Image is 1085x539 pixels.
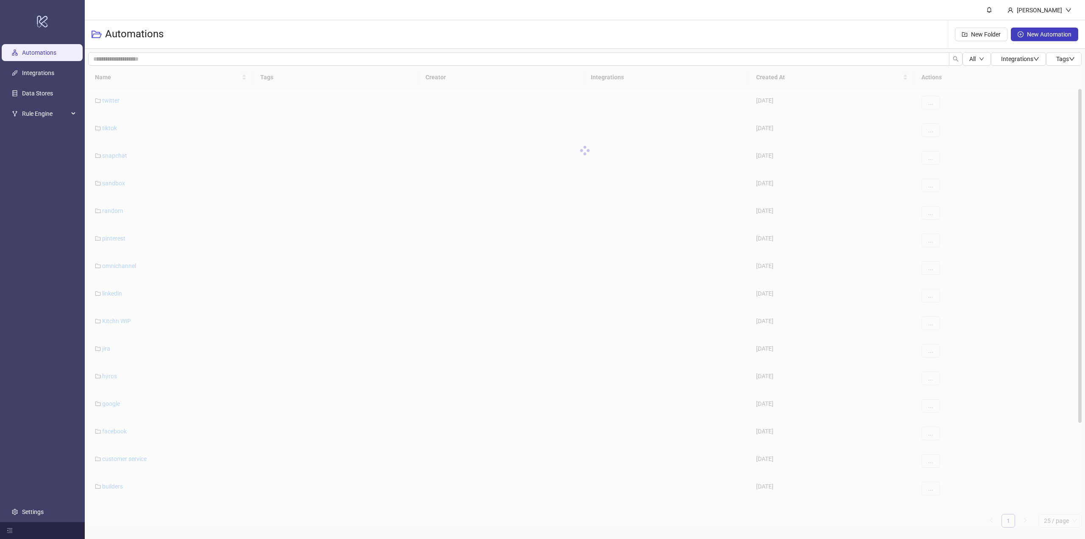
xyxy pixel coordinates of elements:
span: All [969,56,976,62]
span: down [1066,7,1071,13]
span: New Automation [1027,31,1071,38]
span: user [1007,7,1013,13]
span: folder-add [962,31,968,37]
button: New Folder [955,28,1007,41]
span: search [953,56,959,62]
a: Data Stores [22,90,53,97]
span: down [1069,56,1075,62]
button: Integrationsdown [991,52,1046,66]
span: down [979,56,984,61]
span: Rule Engine [22,105,69,122]
button: New Automation [1011,28,1078,41]
a: Integrations [22,70,54,76]
a: Automations [22,49,56,56]
div: [PERSON_NAME] [1013,6,1066,15]
span: bell [986,7,992,13]
span: folder-open [92,29,102,39]
a: Settings [22,508,44,515]
span: down [1033,56,1039,62]
button: Alldown [963,52,991,66]
span: New Folder [971,31,1001,38]
span: fork [12,111,18,117]
span: menu-fold [7,528,13,533]
span: Tags [1056,56,1075,62]
span: Integrations [1001,56,1039,62]
h3: Automations [105,28,164,41]
button: Tagsdown [1046,52,1082,66]
span: plus-circle [1018,31,1024,37]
